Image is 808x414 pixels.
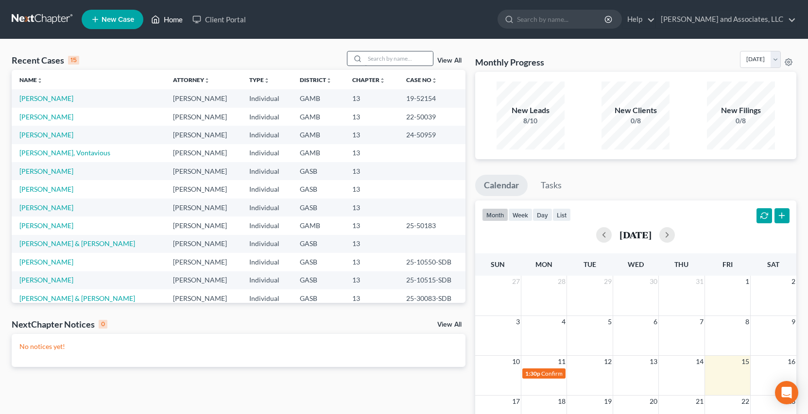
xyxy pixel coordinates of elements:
td: Individual [241,180,292,198]
a: Typeunfold_more [249,76,270,83]
a: Case Nounfold_more [406,76,437,83]
td: Individual [241,126,292,144]
td: 25-10550-SDB [398,253,465,271]
td: [PERSON_NAME] [165,271,242,289]
td: 25-50183 [398,216,465,234]
i: unfold_more [37,78,43,83]
a: [PERSON_NAME] [19,167,73,175]
div: Open Intercom Messenger [775,381,798,404]
td: GAMB [292,89,344,107]
div: Recent Cases [12,54,79,66]
span: 1 [744,276,750,287]
td: [PERSON_NAME] [165,126,242,144]
i: unfold_more [204,78,210,83]
td: GASB [292,253,344,271]
div: 0/8 [602,116,670,126]
td: [PERSON_NAME] [165,216,242,234]
td: Individual [241,108,292,126]
td: [PERSON_NAME] [165,253,242,271]
td: GAMB [292,216,344,234]
button: month [482,208,508,221]
span: 31 [695,276,705,287]
td: [PERSON_NAME] [165,108,242,126]
a: [PERSON_NAME] [19,185,73,193]
div: New Clients [602,105,670,116]
p: No notices yet! [19,342,458,351]
span: 20 [649,396,658,407]
button: list [552,208,571,221]
td: Individual [241,271,292,289]
a: Districtunfold_more [300,76,332,83]
span: Wed [628,260,644,268]
span: 3 [515,316,521,328]
span: 21 [695,396,705,407]
td: 13 [344,144,398,162]
td: 13 [344,126,398,144]
td: Individual [241,289,292,307]
td: 13 [344,289,398,307]
td: Individual [241,199,292,216]
span: Sun [491,260,505,268]
span: 19 [603,396,613,407]
span: Mon [535,260,552,268]
a: Calendar [475,175,528,196]
td: GASB [292,180,344,198]
a: Home [146,11,188,28]
td: GASB [292,199,344,216]
a: Tasks [532,175,570,196]
div: New Filings [707,105,775,116]
div: NextChapter Notices [12,318,107,330]
div: 0 [99,320,107,329]
a: [PERSON_NAME] & [PERSON_NAME] [19,239,135,248]
span: 15 [740,356,750,367]
span: Thu [674,260,688,268]
td: 25-30083-SDB [398,289,465,307]
td: [PERSON_NAME] [165,162,242,180]
td: [PERSON_NAME] [165,199,242,216]
td: Individual [241,235,292,253]
a: [PERSON_NAME] and Associates, LLC [656,11,796,28]
td: 13 [344,89,398,107]
td: GASB [292,271,344,289]
div: 8/10 [497,116,565,126]
h3: Monthly Progress [475,56,544,68]
span: Confirmation Date for [PERSON_NAME] [541,370,644,377]
i: unfold_more [379,78,385,83]
span: 18 [557,396,567,407]
span: 10 [511,356,521,367]
div: 0/8 [707,116,775,126]
i: unfold_more [431,78,437,83]
span: 8 [744,316,750,328]
td: 13 [344,108,398,126]
a: [PERSON_NAME] [19,276,73,284]
td: Individual [241,162,292,180]
td: Individual [241,89,292,107]
span: 30 [649,276,658,287]
a: [PERSON_NAME] [19,221,73,230]
h2: [DATE] [619,230,652,240]
div: 15 [68,56,79,65]
td: 13 [344,216,398,234]
span: 28 [557,276,567,287]
span: 22 [740,396,750,407]
td: GASB [292,235,344,253]
a: [PERSON_NAME] [19,131,73,139]
i: unfold_more [326,78,332,83]
td: 13 [344,180,398,198]
span: 1:30p [525,370,540,377]
td: 13 [344,235,398,253]
a: View All [437,321,462,328]
td: [PERSON_NAME] [165,144,242,162]
td: [PERSON_NAME] [165,89,242,107]
td: Individual [241,253,292,271]
a: [PERSON_NAME] & [PERSON_NAME] [19,294,135,302]
a: [PERSON_NAME] [19,113,73,121]
a: Client Portal [188,11,251,28]
span: 6 [653,316,658,328]
td: 24-50959 [398,126,465,144]
a: [PERSON_NAME] [19,203,73,212]
input: Search by name... [517,10,606,28]
a: Help [622,11,655,28]
span: Sat [767,260,779,268]
span: 16 [787,356,796,367]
